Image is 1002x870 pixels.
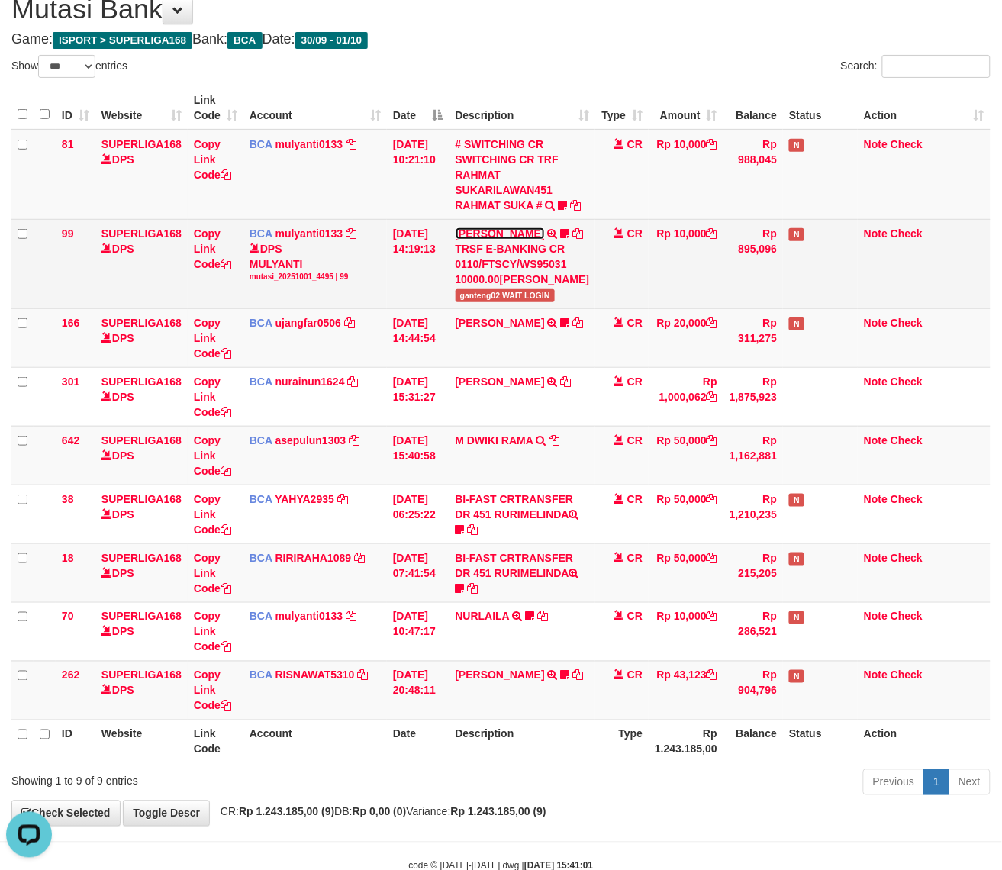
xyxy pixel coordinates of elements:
[891,227,923,240] a: Check
[62,434,79,446] span: 642
[649,130,723,220] td: Rp 10,000
[275,552,352,564] a: RIRIRAHA1089
[62,317,79,329] span: 166
[95,720,188,763] th: Website
[449,543,596,602] td: BI-FAST CRTRANSFER DR 451 RURIMELINDA
[707,611,717,623] a: Copy Rp 10,000 to clipboard
[250,669,272,681] span: BCA
[467,524,478,536] a: Copy BI-FAST CRTRANSFER DR 451 RURIMELINDA to clipboard
[649,720,723,763] th: Rp 1.243.185,00
[387,661,449,720] td: [DATE] 20:48:11
[649,308,723,367] td: Rp 20,000
[627,552,643,564] span: CR
[56,86,95,130] th: ID: activate to sort column ascending
[101,669,182,681] a: SUPERLIGA168
[456,317,545,329] a: [PERSON_NAME]
[573,317,584,329] a: Copy NOVEN ELING PRAYOG to clipboard
[62,493,74,505] span: 38
[561,375,572,388] a: Copy SRI AGENG YUDIANTO to clipboard
[456,289,555,302] span: ganteng02 WAIT LOGIN
[891,138,923,150] a: Check
[101,552,182,564] a: SUPERLIGA168
[95,130,188,220] td: DPS
[11,801,121,826] a: Check Selected
[387,485,449,543] td: [DATE] 06:25:22
[275,227,343,240] a: mulyanti0133
[250,317,272,329] span: BCA
[95,426,188,485] td: DPS
[456,227,545,240] a: [PERSON_NAME]
[627,317,643,329] span: CR
[707,227,717,240] a: Copy Rp 10,000 to clipboard
[213,806,546,818] span: CR: DB: Variance:
[456,241,590,287] div: TRSF E-BANKING CR 0110/FTSCY/WS95031 10000.00[PERSON_NAME]
[723,219,783,308] td: Rp 895,096
[387,602,449,661] td: [DATE] 10:47:17
[275,434,346,446] a: asepulun1303
[573,669,584,681] a: Copy YOSI EFENDI to clipboard
[627,138,643,150] span: CR
[864,434,888,446] a: Note
[627,227,643,240] span: CR
[456,434,533,446] a: M DWIKI RAMA
[250,272,381,282] div: mutasi_20251001_4495 | 99
[11,55,127,78] label: Show entries
[789,670,804,683] span: Has Note
[344,317,355,329] a: Copy ujangfar0506 to clipboard
[101,375,182,388] a: SUPERLIGA168
[123,801,210,826] a: Toggle Descr
[194,138,231,181] a: Copy Link Code
[949,769,991,795] a: Next
[891,434,923,446] a: Check
[194,493,231,536] a: Copy Link Code
[95,308,188,367] td: DPS
[250,138,272,150] span: BCA
[789,611,804,624] span: Has Note
[243,86,387,130] th: Account: activate to sort column ascending
[95,661,188,720] td: DPS
[101,317,182,329] a: SUPERLIGA168
[250,375,272,388] span: BCA
[858,86,991,130] th: Action: activate to sort column ascending
[250,227,272,240] span: BCA
[627,493,643,505] span: CR
[707,434,717,446] a: Copy Rp 50,000 to clipboard
[864,227,888,240] a: Note
[346,138,356,150] a: Copy mulyanti0133 to clipboard
[275,375,345,388] a: nurainun1624
[627,669,643,681] span: CR
[62,375,79,388] span: 301
[595,720,649,763] th: Type
[101,434,182,446] a: SUPERLIGA168
[789,139,804,152] span: Has Note
[275,611,343,623] a: mulyanti0133
[858,720,991,763] th: Action
[358,669,369,681] a: Copy RISNAWAT5310 to clipboard
[62,669,79,681] span: 262
[456,611,510,623] a: NURLAILA
[841,55,991,78] label: Search:
[194,611,231,653] a: Copy Link Code
[95,86,188,130] th: Website: activate to sort column ascending
[194,669,231,712] a: Copy Link Code
[723,661,783,720] td: Rp 904,796
[62,138,74,150] span: 81
[449,485,596,543] td: BI-FAST CRTRANSFER DR 451 RURIMELINDA
[891,552,923,564] a: Check
[882,55,991,78] input: Search:
[451,806,546,818] strong: Rp 1.243.185,00 (9)
[723,130,783,220] td: Rp 988,045
[456,375,545,388] a: [PERSON_NAME]
[573,227,584,240] a: Copy MUHAMMAD REZA to clipboard
[101,138,182,150] a: SUPERLIGA168
[891,317,923,329] a: Check
[387,308,449,367] td: [DATE] 14:44:54
[188,720,243,763] th: Link Code
[194,317,231,359] a: Copy Link Code
[250,611,272,623] span: BCA
[723,543,783,602] td: Rp 215,205
[101,611,182,623] a: SUPERLIGA168
[243,720,387,763] th: Account
[349,434,359,446] a: Copy asepulun1303 to clipboard
[346,227,356,240] a: Copy mulyanti0133 to clipboard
